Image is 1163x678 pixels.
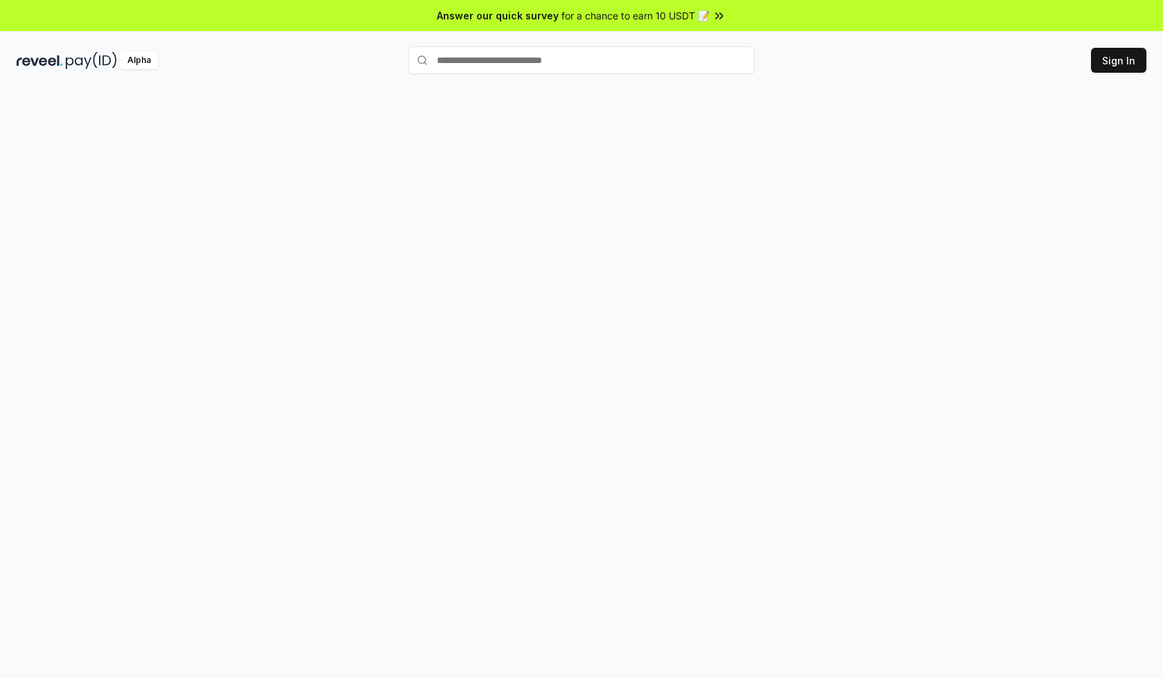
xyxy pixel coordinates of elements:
[17,52,63,69] img: reveel_dark
[561,8,710,23] span: for a chance to earn 10 USDT 📝
[120,52,159,69] div: Alpha
[437,8,559,23] span: Answer our quick survey
[66,52,117,69] img: pay_id
[1091,48,1146,73] button: Sign In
